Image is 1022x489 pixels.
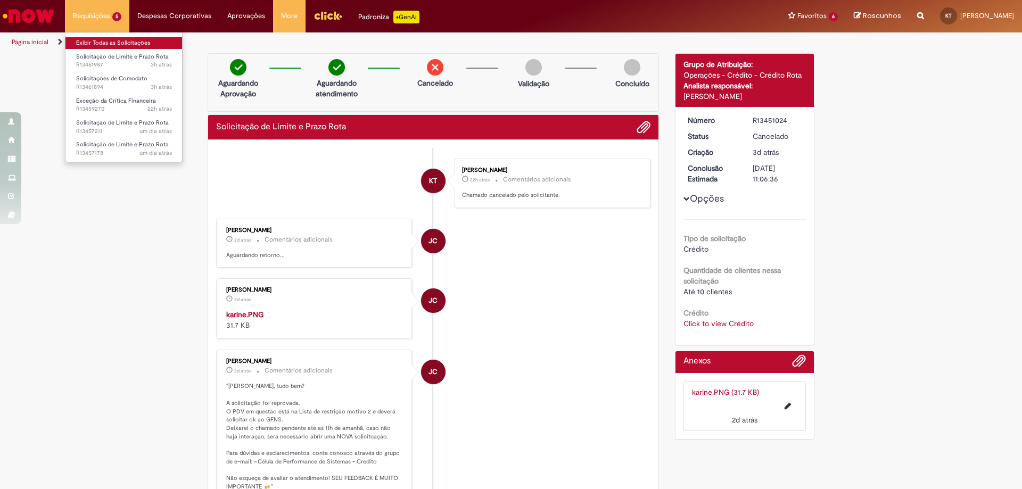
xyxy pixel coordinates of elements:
span: Favoritos [797,11,827,21]
span: Aprovações [227,11,265,21]
span: Solicitação de Limite e Prazo Rota [76,119,169,127]
p: +GenAi [393,11,419,23]
b: Crédito [683,308,708,318]
img: click_logo_yellow_360x200.png [314,7,342,23]
time: 28/08/2025 16:45:29 [147,105,172,113]
time: 27/08/2025 18:47:37 [234,296,251,303]
span: 2d atrás [732,415,757,425]
div: Cancelado [753,131,802,142]
button: Adicionar anexos [637,120,650,134]
small: Comentários adicionais [265,366,333,375]
span: R13459270 [76,105,172,113]
p: Aguardando atendimento [311,78,362,99]
span: 2d atrás [234,237,251,243]
div: [PERSON_NAME] [226,227,403,234]
span: 3h atrás [151,61,172,69]
span: Crédito [683,244,708,254]
a: Página inicial [12,38,48,46]
div: Jonas Correia [421,229,446,253]
p: Validação [518,78,549,89]
p: Cancelado [417,78,453,88]
b: Quantidade de clientes nessa solicitação [683,266,781,286]
h2: Solicitação de Limite e Prazo Rota Histórico de tíquete [216,122,346,132]
time: 27/08/2025 18:47:37 [732,415,757,425]
div: [PERSON_NAME] [226,358,403,364]
span: 2d atrás [234,296,251,303]
span: 3h atrás [151,83,172,91]
img: check-circle-green.png [328,59,345,76]
p: Chamado cancelado pelo solicitante. [462,191,639,200]
div: Jonas Correia [421,288,446,313]
span: JC [428,359,438,385]
img: img-circle-grey.png [525,59,542,76]
div: Karine Barbosa Marinho Teixeira [421,169,446,193]
a: Aberto R13461894 : Solicitações de Comodato [65,73,183,93]
div: 31.7 KB [226,309,403,330]
div: Padroniza [358,11,419,23]
div: R13451024 [753,115,802,126]
span: 6 [829,12,838,21]
a: karine.PNG [226,310,263,319]
span: Exceção da Crítica Financeira [76,97,156,105]
span: Despesas Corporativas [137,11,211,21]
ul: Trilhas de página [8,32,673,52]
button: Adicionar anexos [792,354,806,373]
div: Jonas Correia [421,360,446,384]
span: Solicitação de Limite e Prazo Rota [76,140,169,148]
a: Aberto R13459270 : Exceção da Crítica Financeira [65,95,183,115]
b: Tipo de solicitação [683,234,746,243]
img: ServiceNow [1,5,56,27]
dt: Status [680,131,745,142]
span: 2d atrás [234,368,251,374]
span: Rascunhos [863,11,901,21]
small: Comentários adicionais [503,175,571,184]
ul: Requisições [65,32,183,162]
span: JC [428,288,438,313]
a: Click to view Crédito [683,319,754,328]
div: [PERSON_NAME] [226,287,403,293]
span: R13457178 [76,149,172,158]
a: Exibir Todas as Solicitações [65,37,183,49]
a: Aberto R13457178 : Solicitação de Limite e Prazo Rota [65,139,183,159]
span: R13457211 [76,127,172,136]
div: Operações - Crédito - Crédito Rota [683,70,806,80]
time: 28/08/2025 16:38:25 [470,177,490,183]
time: 27/08/2025 18:44:47 [234,368,251,374]
span: [PERSON_NAME] [960,11,1014,20]
span: JC [428,228,438,254]
span: 3d atrás [753,147,779,157]
div: Grupo de Atribuição: [683,59,806,70]
span: 22h atrás [470,177,490,183]
small: Comentários adicionais [265,235,333,244]
p: Aguardando retorno... [226,251,403,260]
span: 22h atrás [147,105,172,113]
div: [PERSON_NAME] [462,167,639,173]
span: R13461987 [76,61,172,69]
a: Rascunhos [854,11,901,21]
span: Requisições [73,11,110,21]
div: [PERSON_NAME] [683,91,806,102]
h2: Anexos [683,357,711,366]
span: um dia atrás [139,149,172,157]
img: img-circle-grey.png [624,59,640,76]
span: um dia atrás [139,127,172,135]
span: Solicitação de Limite e Prazo Rota [76,53,169,61]
time: 29/08/2025 11:33:54 [151,83,172,91]
a: Aberto R13461987 : Solicitação de Limite e Prazo Rota [65,51,183,71]
span: KT [945,12,952,19]
time: 27/08/2025 18:47:52 [234,237,251,243]
dt: Criação [680,147,745,158]
a: karine.PNG (31.7 KB) [692,387,759,397]
div: Analista responsável: [683,80,806,91]
p: Aguardando Aprovação [212,78,264,99]
span: Solicitações de Comodato [76,74,147,82]
span: R13461894 [76,83,172,92]
span: KT [429,168,437,194]
img: check-circle-green.png [230,59,246,76]
button: Editar nome de arquivo karine.PNG [778,397,797,415]
time: 27/08/2025 09:28:06 [753,147,779,157]
time: 29/08/2025 11:47:18 [151,61,172,69]
div: [DATE] 11:06:36 [753,163,802,184]
span: Até 10 clientes [683,287,732,296]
